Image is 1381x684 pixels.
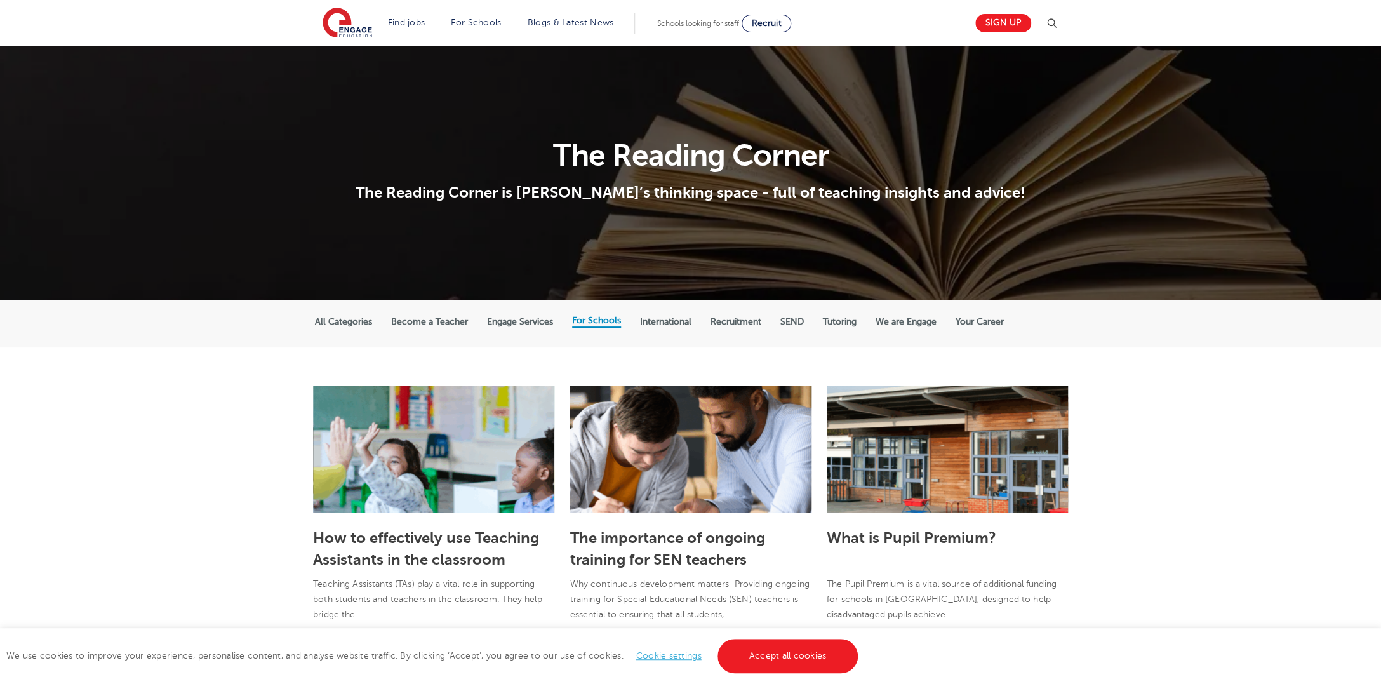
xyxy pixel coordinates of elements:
label: We are Engage [876,316,937,328]
a: How to effectively use Teaching Assistants in the classroom [313,529,539,568]
label: For Schools [572,315,621,326]
p: Teaching Assistants (TAs) play a vital role in supporting both students and teachers in the class... [313,577,554,622]
h1: The Reading Corner [315,140,1066,171]
a: Find jobs [388,18,425,27]
p: The Pupil Premium is a vital source of additional funding for schools in [GEOGRAPHIC_DATA], desig... [827,577,1068,622]
a: Sign up [975,14,1031,32]
label: International [640,316,691,328]
span: We use cookies to improve your experience, personalise content, and analyse website traffic. By c... [6,651,861,661]
a: Blogs & Latest News [528,18,614,27]
label: Recruitment [711,316,761,328]
label: Tutoring [823,316,857,328]
span: Recruit [752,18,781,28]
a: Cookie settings [636,651,702,661]
a: Recruit [742,15,791,32]
a: For Schools [451,18,501,27]
a: Accept all cookies [717,639,858,673]
p: Why continuous development matters Providing ongoing training for Special Educational Needs (SEN)... [570,577,811,622]
span: Schools looking for staff [657,19,739,28]
p: The Reading Corner is [PERSON_NAME]’s thinking space - full of teaching insights and advice! [315,183,1066,202]
img: Engage Education [323,8,372,39]
label: Engage Services [487,316,553,328]
label: Your Career [956,316,1004,328]
label: SEND [780,316,804,328]
a: What is Pupil Premium? [827,529,996,547]
a: The importance of ongoing training for SEN teachers [570,529,764,568]
label: All Categories [315,316,372,328]
label: Become a Teacher [391,316,468,328]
